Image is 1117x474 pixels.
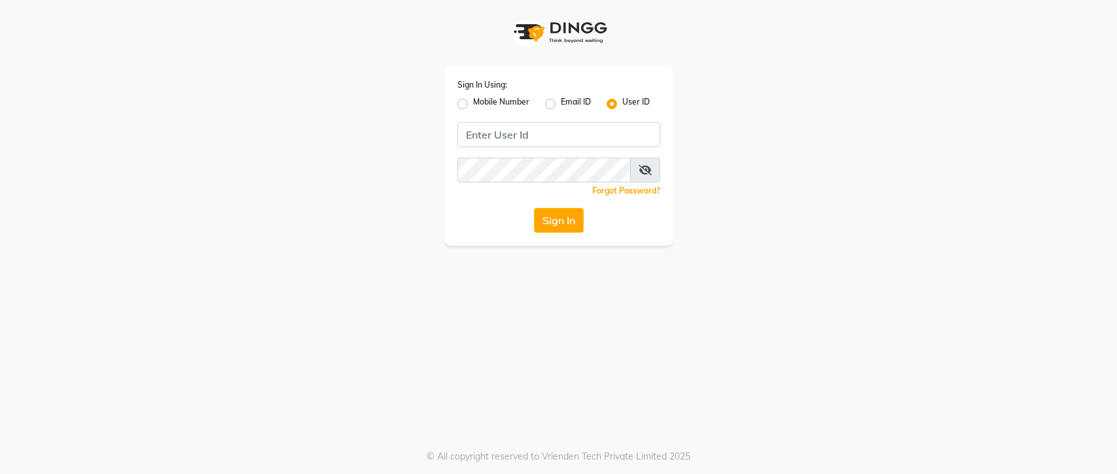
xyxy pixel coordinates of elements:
[457,158,631,182] input: Username
[592,186,660,195] a: Forgot Password?
[457,79,507,91] label: Sign In Using:
[473,96,529,112] label: Mobile Number
[457,122,660,147] input: Username
[506,13,611,52] img: logo1.svg
[561,96,591,112] label: Email ID
[622,96,650,112] label: User ID
[534,208,584,233] button: Sign In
